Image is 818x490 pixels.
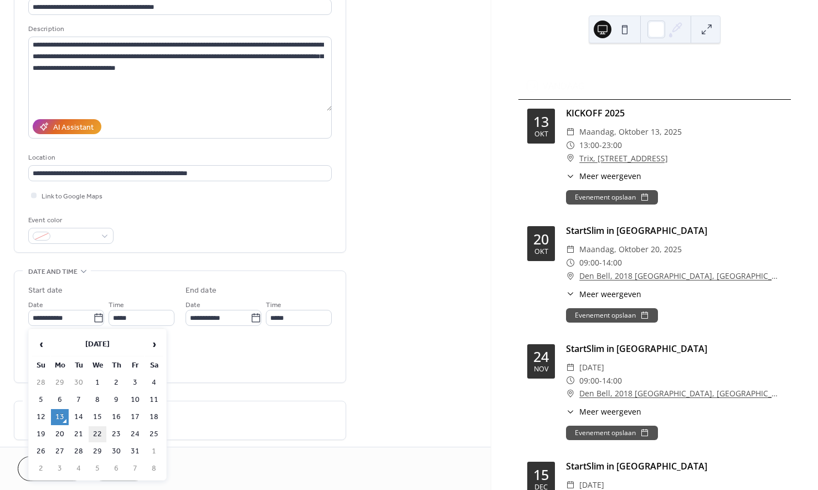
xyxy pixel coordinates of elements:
td: 28 [70,443,88,460]
div: ​ [566,269,575,283]
th: Mo [51,358,69,374]
div: ​ [566,387,575,400]
td: 15 [89,409,106,425]
a: Den Bell, 2018 [GEOGRAPHIC_DATA], [GEOGRAPHIC_DATA] [579,269,782,283]
span: Meer weergeven [579,406,641,417]
div: ​ [566,374,575,387]
div: StartSlim in [GEOGRAPHIC_DATA] [566,342,782,355]
div: ​ [566,361,575,374]
div: AI Assistant [53,122,94,134]
td: 29 [89,443,106,460]
span: 14:00 [602,374,622,387]
span: 13:00 [579,139,599,152]
td: 8 [89,392,106,408]
span: - [599,374,602,387]
button: AI Assistant [33,119,101,134]
div: ​ [566,243,575,256]
div: End date [186,285,217,297]
div: Event color [28,215,111,226]
button: Evenement opslaan [566,426,658,440]
button: ​Meer weergeven [566,170,641,182]
div: Description [28,23,330,35]
td: 30 [70,375,88,391]
td: 29 [51,375,69,391]
span: [DATE] [579,361,604,374]
td: 13 [51,409,69,425]
td: 20 [51,426,69,442]
span: ‹ [33,333,49,355]
td: 10 [126,392,144,408]
button: ​Meer weergeven [566,288,641,300]
button: ​Meer weergeven [566,406,641,417]
span: - [599,139,602,152]
div: Aankomende events [518,59,791,73]
td: 18 [145,409,163,425]
td: 23 [107,426,125,442]
td: 2 [107,375,125,391]
div: ​ [566,288,575,300]
div: ​ [566,152,575,165]
td: 6 [107,461,125,477]
div: Start date [28,285,63,297]
td: 30 [107,443,125,460]
td: 16 [107,409,125,425]
td: 22 [89,426,106,442]
span: Date [186,299,200,311]
td: 21 [70,426,88,442]
div: ​ [566,170,575,182]
span: maandag, oktober 13, 2025 [579,125,682,139]
span: 23:00 [602,139,622,152]
td: 4 [145,375,163,391]
a: Den Bell, 2018 [GEOGRAPHIC_DATA], [GEOGRAPHIC_DATA] [579,387,782,400]
span: 09:00 [579,256,599,269]
button: Evenement opslaan [566,308,658,323]
span: Time [109,299,124,311]
th: We [89,358,106,374]
div: Location [28,152,330,164]
span: › [146,333,162,355]
span: Meer weergeven [579,170,641,182]
div: okt [534,131,548,138]
td: 5 [89,461,106,477]
span: maandag, oktober 20, 2025 [579,243,682,256]
td: 24 [126,426,144,442]
td: 3 [51,461,69,477]
th: Tu [70,358,88,374]
span: - [599,256,602,269]
td: 9 [107,392,125,408]
div: 15 [533,468,549,482]
span: Meer weergeven [579,288,641,300]
div: nov [534,366,548,373]
th: Fr [126,358,144,374]
div: 20 [533,232,549,246]
td: 25 [145,426,163,442]
span: 09:00 [579,374,599,387]
button: Evenement opslaan [566,190,658,205]
td: 6 [51,392,69,408]
button: Cancel [18,456,86,481]
td: 5 [32,392,50,408]
td: 14 [70,409,88,425]
span: Time [266,299,281,311]
td: 8 [145,461,163,477]
span: Date and time [28,266,78,278]
td: 7 [126,461,144,477]
td: 11 [145,392,163,408]
div: StartSlim in [GEOGRAPHIC_DATA] [566,224,782,237]
td: 1 [145,443,163,460]
div: 24 [533,350,549,364]
th: Su [32,358,50,374]
td: 31 [126,443,144,460]
div: ​ [566,125,575,139]
div: ​ [566,406,575,417]
td: 17 [126,409,144,425]
div: ​ [566,256,575,269]
td: 2 [32,461,50,477]
div: StartSlim in [GEOGRAPHIC_DATA] [566,460,782,473]
span: Date [28,299,43,311]
th: Sa [145,358,163,374]
td: 4 [70,461,88,477]
td: 1 [89,375,106,391]
td: 26 [32,443,50,460]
